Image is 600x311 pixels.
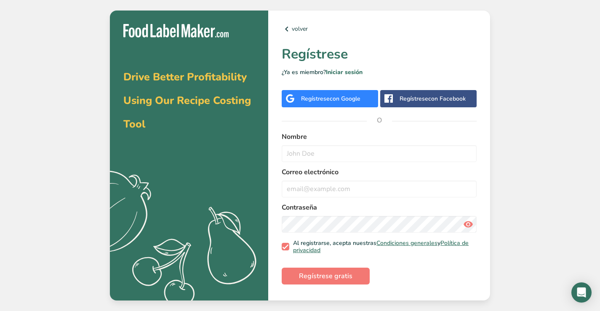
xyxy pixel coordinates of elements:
p: ¿Ya es miembro? [282,68,477,77]
span: con Facebook [428,95,466,103]
input: John Doe [282,145,477,162]
a: Condiciones generales [376,239,437,247]
div: Open Intercom Messenger [571,282,592,303]
span: Drive Better Profitability Using Our Recipe Costing Tool [123,70,251,131]
span: Al registrarse, acepta nuestras y [289,239,474,254]
span: O [367,108,392,133]
button: Regístrese gratis [282,268,370,284]
div: Regístrese [400,94,466,103]
a: Política de privacidad [293,239,469,255]
label: Nombre [282,132,477,142]
h1: Regístrese [282,44,477,64]
span: con Google [330,95,360,103]
label: Correo electrónico [282,167,477,177]
input: email@example.com [282,181,477,197]
img: Food Label Maker [123,24,229,38]
a: Iniciar sesión [326,68,363,76]
a: volver [282,24,477,34]
div: Regístrese [301,94,360,103]
label: Contraseña [282,202,477,213]
span: Regístrese gratis [299,271,352,281]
